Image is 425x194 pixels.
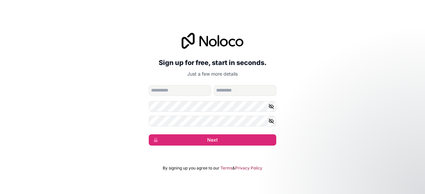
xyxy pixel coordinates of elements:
a: Terms [220,165,232,171]
input: Confirm password [149,116,276,126]
h2: Sign up for free, start in seconds. [149,57,276,69]
a: Privacy Policy [235,165,262,171]
p: Just a few more details [149,71,276,77]
input: family-name [214,85,276,96]
span: & [232,165,235,171]
iframe: Intercom notifications message [292,144,425,191]
span: By signing up you agree to our [163,165,219,171]
button: Next [149,134,276,146]
input: Password [149,101,276,112]
input: given-name [149,85,211,96]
